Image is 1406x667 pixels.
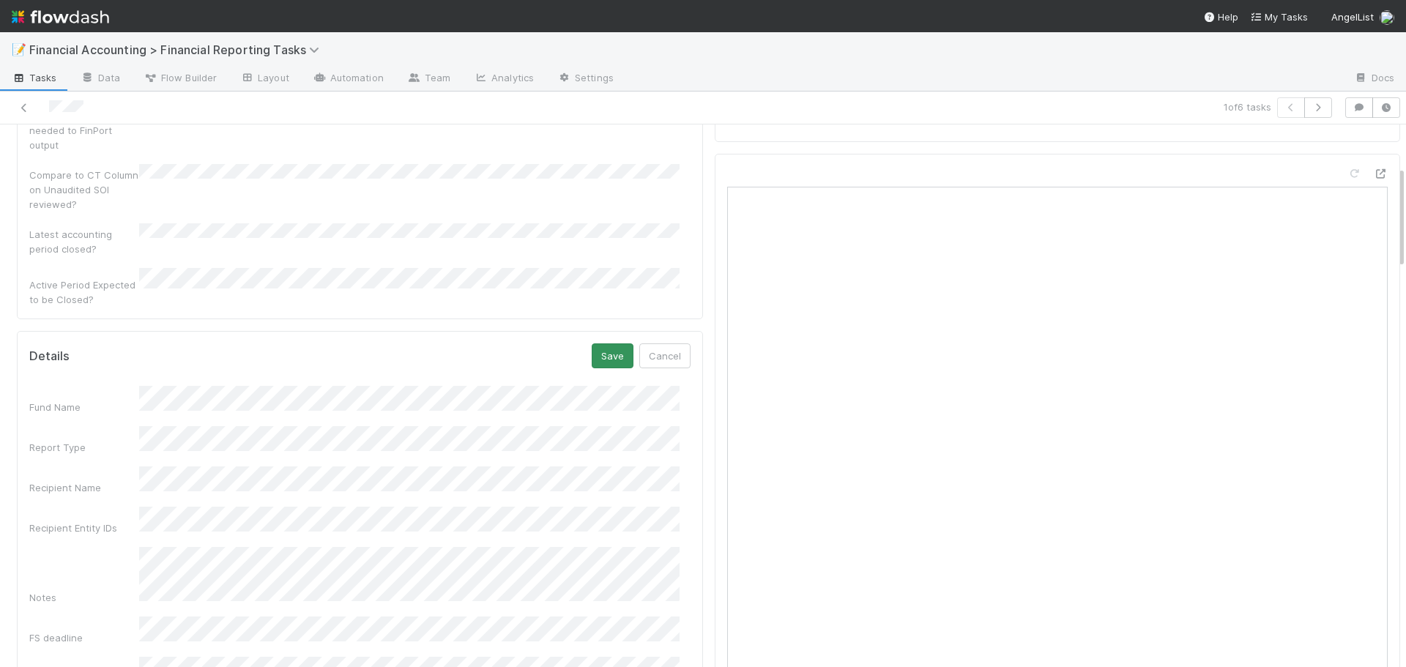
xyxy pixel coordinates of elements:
div: Fund Name [29,400,139,414]
a: Analytics [462,67,546,91]
span: Flow Builder [144,70,217,85]
div: Latest accounting period closed? [29,227,139,256]
span: Tasks [12,70,57,85]
a: Flow Builder [132,67,228,91]
a: Settings [546,67,625,91]
a: Data [69,67,132,91]
button: Save [592,343,633,368]
div: Help [1203,10,1238,24]
div: Active Period Expected to be Closed? [29,277,139,307]
a: Team [395,67,462,91]
img: avatar_030f5503-c087-43c2-95d1-dd8963b2926c.png [1380,10,1394,25]
img: logo-inverted-e16ddd16eac7371096b0.svg [12,4,109,29]
span: AngelList [1331,11,1374,23]
div: Compare to CT Column on Unaudited SOI reviewed? [29,168,139,212]
a: My Tasks [1250,10,1308,24]
div: Notes [29,590,139,605]
div: FS deadline [29,630,139,645]
div: Recipient Name [29,480,139,495]
span: 📝 [12,43,26,56]
div: Recipient Entity IDs [29,521,139,535]
h5: Details [29,349,70,364]
span: 1 of 6 tasks [1224,100,1271,114]
a: Docs [1342,67,1406,91]
div: Manual changes needed to FinPort output [29,108,139,152]
span: Financial Accounting > Financial Reporting Tasks [29,42,327,57]
button: Cancel [639,343,691,368]
span: My Tasks [1250,11,1308,23]
a: Layout [228,67,301,91]
div: Report Type [29,440,139,455]
a: Automation [301,67,395,91]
